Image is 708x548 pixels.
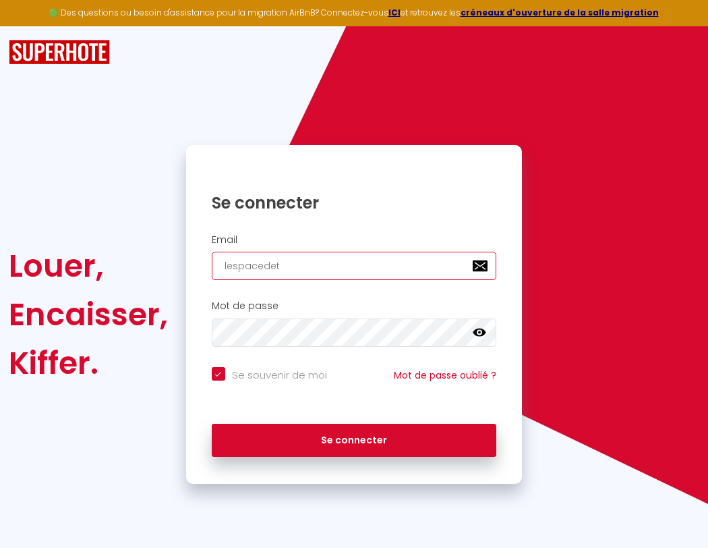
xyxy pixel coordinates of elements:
[11,5,51,46] button: Ouvrir le widget de chat LiveChat
[212,192,497,213] h1: Se connecter
[212,300,497,312] h2: Mot de passe
[9,40,110,65] img: SuperHote logo
[388,7,401,18] a: ICI
[9,242,168,290] div: Louer,
[9,339,168,387] div: Kiffer.
[212,252,497,280] input: Ton Email
[394,368,496,382] a: Mot de passe oublié ?
[461,7,659,18] a: créneaux d'ouverture de la salle migration
[212,424,497,458] button: Se connecter
[212,234,497,246] h2: Email
[9,290,168,339] div: Encaisser,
